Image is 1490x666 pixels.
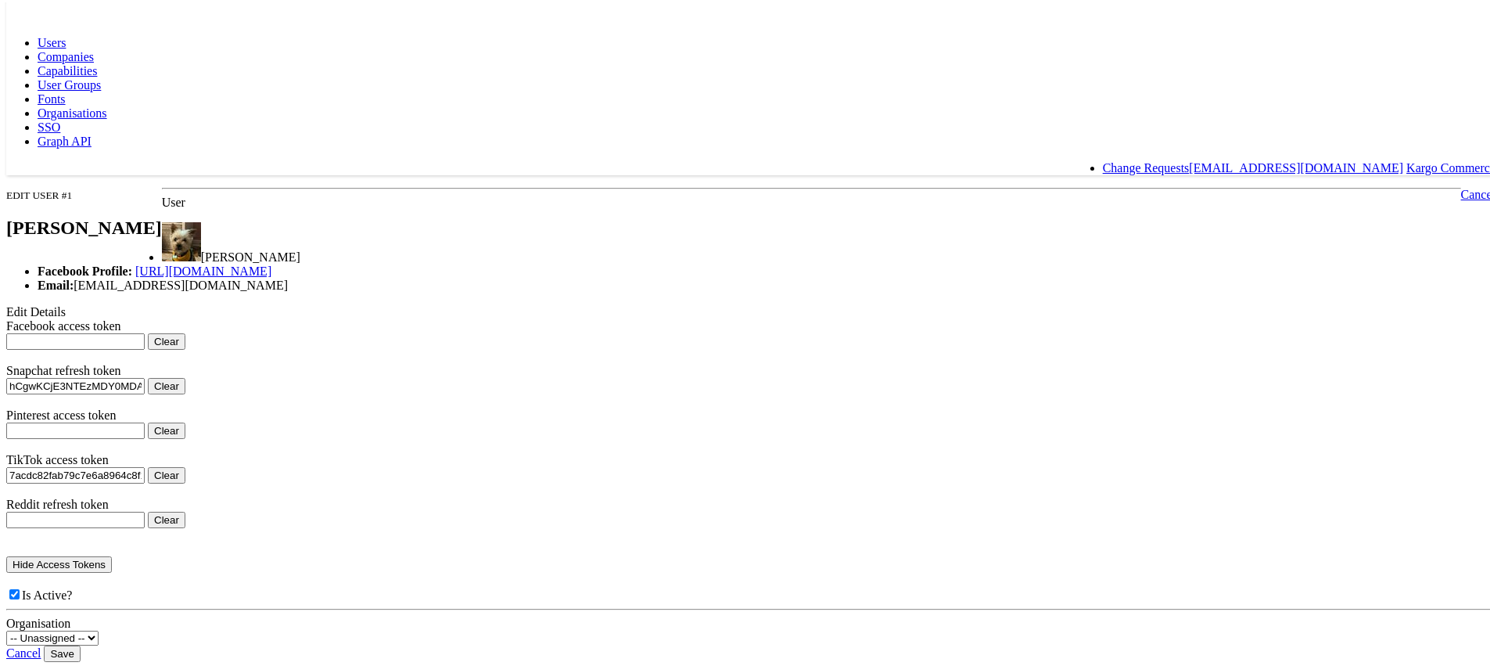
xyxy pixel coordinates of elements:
input: Save [44,643,80,660]
a: Cancel [6,644,41,657]
button: Hide Access Tokens [6,554,112,571]
a: Companies [38,48,94,61]
button: Clear [148,420,185,437]
b: Email: [38,276,74,290]
img: picture [162,220,201,259]
button: Clear [148,509,185,526]
input: Is Active? [9,587,20,597]
button: Clear [148,465,185,481]
label: Pinterest access token [6,406,116,419]
button: Clear [148,376,185,392]
label: Is Active? [6,586,72,599]
a: SSO [38,118,60,131]
button: Clear [148,331,185,347]
a: Fonts [38,90,66,103]
a: Users [38,34,66,47]
label: Organisation [6,614,70,628]
a: Change Requests [1103,159,1190,172]
small: EDIT USER #1 [6,187,72,199]
label: TikTok access token [6,451,109,464]
a: Organisations [38,104,107,117]
a: [EMAIL_ADDRESS][DOMAIN_NAME] [1189,159,1403,172]
a: [URL][DOMAIN_NAME] [135,262,271,275]
a: Capabilities [38,62,97,75]
b: Facebook Profile: [38,262,132,275]
label: Facebook access token [6,317,121,330]
label: Snapchat refresh token [6,362,121,375]
h2: [PERSON_NAME] [6,215,162,236]
label: Reddit refresh token [6,495,109,509]
a: User Groups [38,76,101,89]
a: Graph API [38,132,92,146]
